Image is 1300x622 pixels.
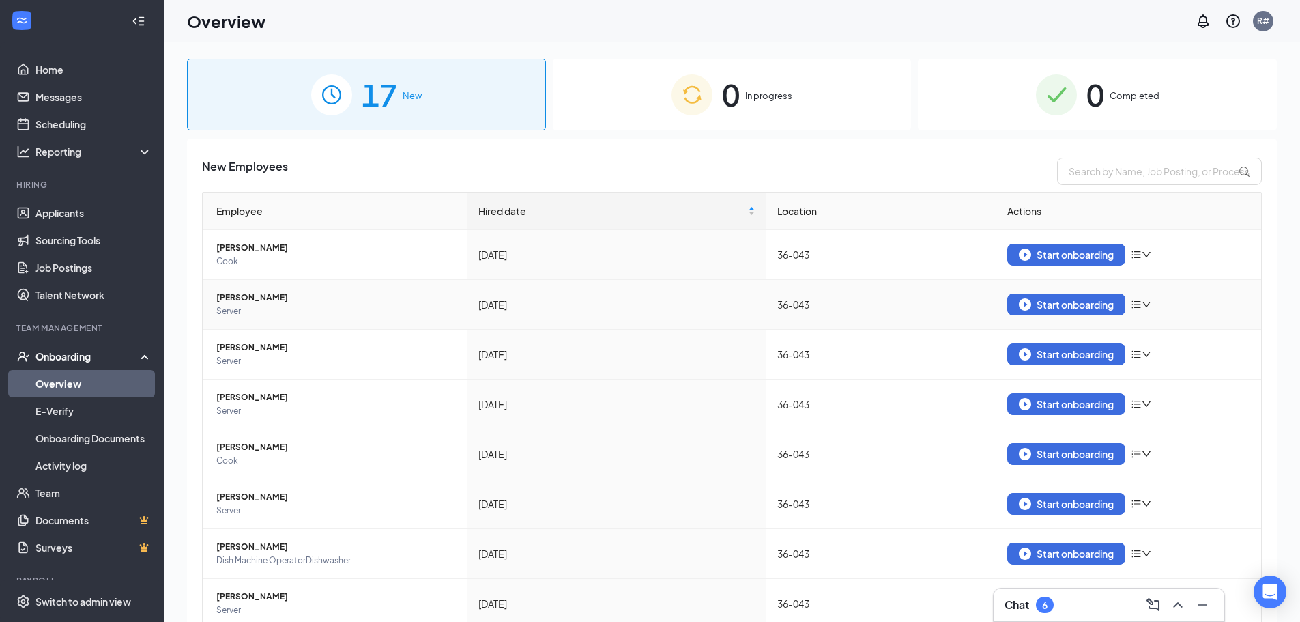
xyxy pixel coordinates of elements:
[478,347,755,362] div: [DATE]
[766,529,996,579] td: 36-043
[216,404,457,418] span: Server
[1019,548,1114,560] div: Start onboarding
[1191,594,1213,616] button: Minimize
[766,429,996,479] td: 36-043
[35,227,152,254] a: Sourcing Tools
[478,596,755,611] div: [DATE]
[216,255,457,268] span: Cook
[35,452,152,479] a: Activity log
[1194,597,1211,613] svg: Minimize
[996,193,1261,230] th: Actions
[1131,548,1142,559] span: bars
[1007,543,1125,565] button: Start onboarding
[1007,493,1125,515] button: Start onboarding
[216,341,457,354] span: [PERSON_NAME]
[1142,549,1151,559] span: down
[1131,299,1142,310] span: bars
[1007,244,1125,266] button: Start onboarding
[203,193,467,230] th: Employee
[1254,576,1286,608] div: Open Intercom Messenger
[478,447,755,462] div: [DATE]
[478,496,755,511] div: [DATE]
[478,203,745,218] span: Hired date
[202,158,288,185] span: New Employees
[216,391,457,404] span: [PERSON_NAME]
[478,297,755,312] div: [DATE]
[1131,399,1142,410] span: bars
[35,350,141,363] div: Onboarding
[1019,498,1114,510] div: Start onboarding
[1007,443,1125,465] button: Start onboarding
[16,322,149,334] div: Team Management
[766,230,996,280] td: 36-043
[35,370,152,397] a: Overview
[766,479,996,529] td: 36-043
[216,604,457,617] span: Server
[16,595,30,608] svg: Settings
[362,71,397,118] span: 17
[766,330,996,380] td: 36-043
[187,10,265,33] h1: Overview
[35,199,152,227] a: Applicants
[216,440,457,454] span: [PERSON_NAME]
[216,354,457,368] span: Server
[1005,597,1029,612] h3: Chat
[216,554,457,567] span: Dish Machine OperatorDishwasher
[1142,594,1164,616] button: ComposeMessage
[16,179,149,190] div: Hiring
[1195,13,1211,29] svg: Notifications
[35,479,152,507] a: Team
[1145,597,1161,613] svg: ComposeMessage
[1019,348,1114,361] div: Start onboarding
[403,89,422,102] span: New
[1167,594,1189,616] button: ChevronUp
[766,193,996,230] th: Location
[35,507,152,534] a: DocumentsCrown
[35,397,152,425] a: E-Verify
[35,534,152,561] a: SurveysCrown
[722,71,740,118] span: 0
[1142,300,1151,309] span: down
[35,145,153,158] div: Reporting
[478,397,755,412] div: [DATE]
[216,504,457,518] span: Server
[766,280,996,330] td: 36-043
[745,89,792,102] span: In progress
[1170,597,1186,613] svg: ChevronUp
[1131,249,1142,260] span: bars
[35,281,152,309] a: Talent Network
[1142,250,1151,259] span: down
[1019,448,1114,460] div: Start onboarding
[1019,398,1114,410] div: Start onboarding
[216,540,457,554] span: [PERSON_NAME]
[1007,393,1125,415] button: Start onboarding
[216,291,457,305] span: [PERSON_NAME]
[216,241,457,255] span: [PERSON_NAME]
[15,14,29,27] svg: WorkstreamLogo
[35,83,152,111] a: Messages
[1131,349,1142,360] span: bars
[1142,449,1151,459] span: down
[1131,498,1142,509] span: bars
[35,425,152,452] a: Onboarding Documents
[478,247,755,262] div: [DATE]
[1142,399,1151,409] span: down
[16,575,149,586] div: Payroll
[216,305,457,318] span: Server
[1019,249,1114,261] div: Start onboarding
[216,490,457,504] span: [PERSON_NAME]
[1042,599,1048,611] div: 6
[1007,343,1125,365] button: Start onboarding
[1225,13,1241,29] svg: QuestionInfo
[1110,89,1159,102] span: Completed
[16,350,30,363] svg: UserCheck
[16,145,30,158] svg: Analysis
[1086,71,1104,118] span: 0
[216,454,457,468] span: Cook
[35,595,131,608] div: Switch to admin view
[766,380,996,429] td: 36-043
[1257,15,1269,27] div: R#
[1007,294,1125,315] button: Start onboarding
[478,546,755,561] div: [DATE]
[132,14,145,28] svg: Collapse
